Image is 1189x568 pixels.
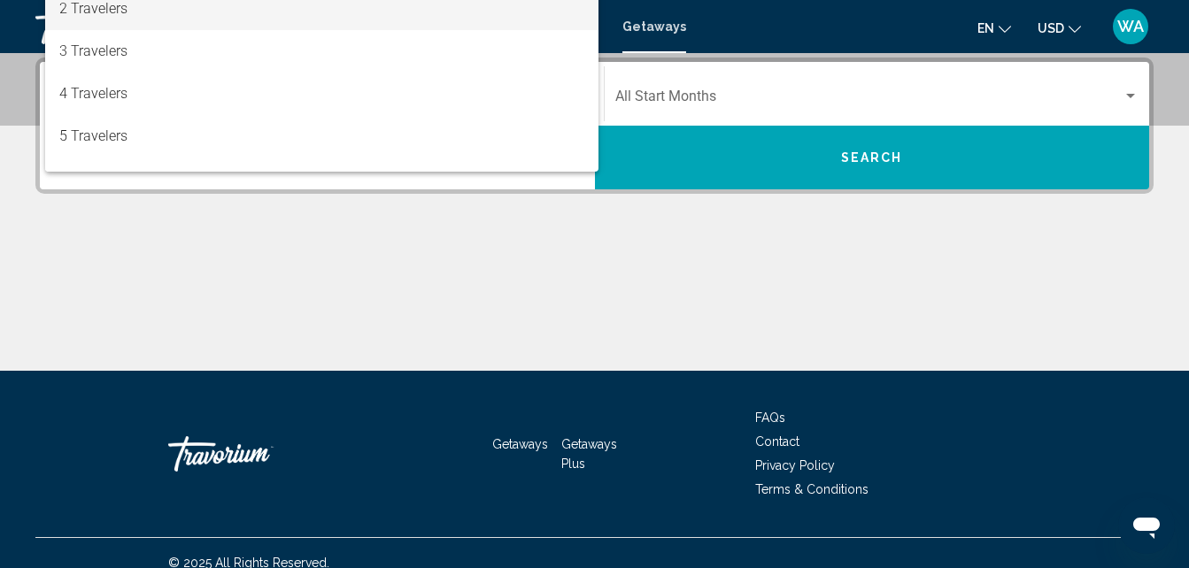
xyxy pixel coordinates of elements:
span: 4 Travelers [59,73,584,115]
span: 3 Travelers [59,30,584,73]
span: 5 Travelers [59,115,584,157]
span: 6 Travelers [59,157,584,200]
iframe: Button to launch messaging window [1118,497,1175,554]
